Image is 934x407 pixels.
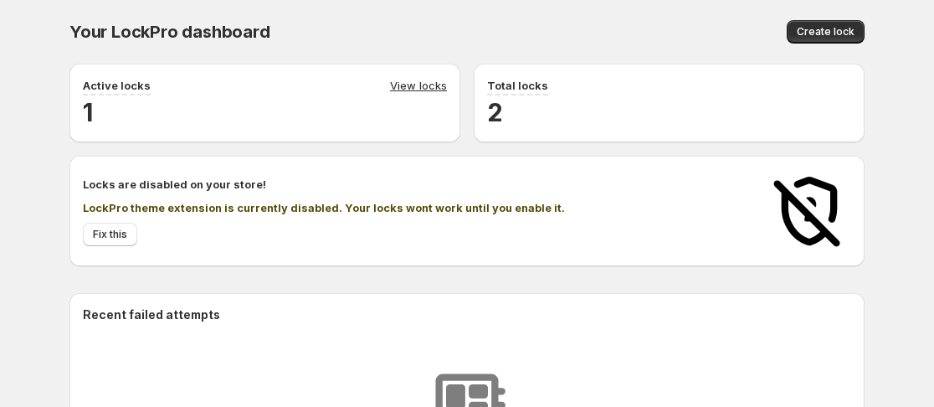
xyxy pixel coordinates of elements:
[83,95,447,129] h2: 1
[93,228,127,241] span: Fix this
[797,25,854,39] span: Create lock
[83,176,751,193] h2: Locks are disabled on your store!
[83,223,137,246] button: Fix this
[69,22,270,42] span: Your LockPro dashboard
[487,95,851,129] h2: 2
[787,20,865,44] button: Create lock
[390,77,447,95] a: View locks
[83,307,220,323] h2: Recent failed attempts
[487,77,548,94] p: Total locks
[83,77,151,94] p: Active locks
[83,199,751,216] p: LockPro theme extension is currently disabled. Your locks wont work until you enable it.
